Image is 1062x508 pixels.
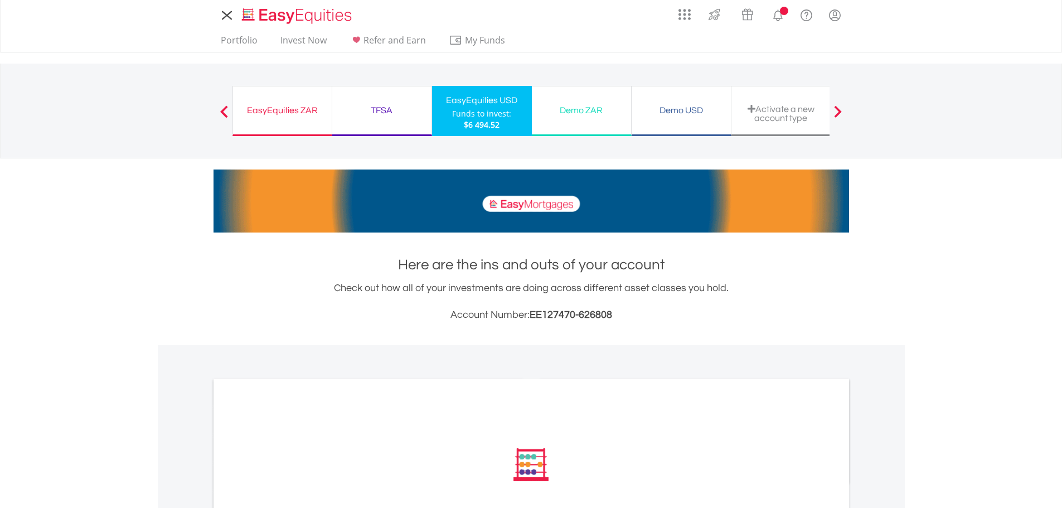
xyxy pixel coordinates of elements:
[731,3,764,23] a: Vouchers
[240,103,325,118] div: EasyEquities ZAR
[439,93,525,108] div: EasyEquities USD
[363,34,426,46] span: Refer and Earn
[530,309,612,320] span: EE127470-626808
[214,307,849,323] h3: Account Number:
[214,170,849,233] img: EasyMortage Promotion Banner
[452,108,511,119] div: Funds to invest:
[216,35,262,52] a: Portfolio
[638,103,724,118] div: Demo USD
[276,35,331,52] a: Invest Now
[214,280,849,323] div: Check out how all of your investments are doing across different asset classes you hold.
[464,119,500,130] span: $6 494.52
[240,7,356,25] img: EasyEquities_Logo.png
[738,104,824,123] div: Activate a new account type
[764,3,792,25] a: Notifications
[671,3,698,21] a: AppsGrid
[678,8,691,21] img: grid-menu-icon.svg
[339,103,425,118] div: TFSA
[821,3,849,27] a: My Profile
[738,6,757,23] img: vouchers-v2.svg
[539,103,624,118] div: Demo ZAR
[449,33,522,47] span: My Funds
[237,3,356,25] a: Home page
[792,3,821,25] a: FAQ's and Support
[214,255,849,275] h1: Here are the ins and outs of your account
[705,6,724,23] img: thrive-v2.svg
[345,35,430,52] a: Refer and Earn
